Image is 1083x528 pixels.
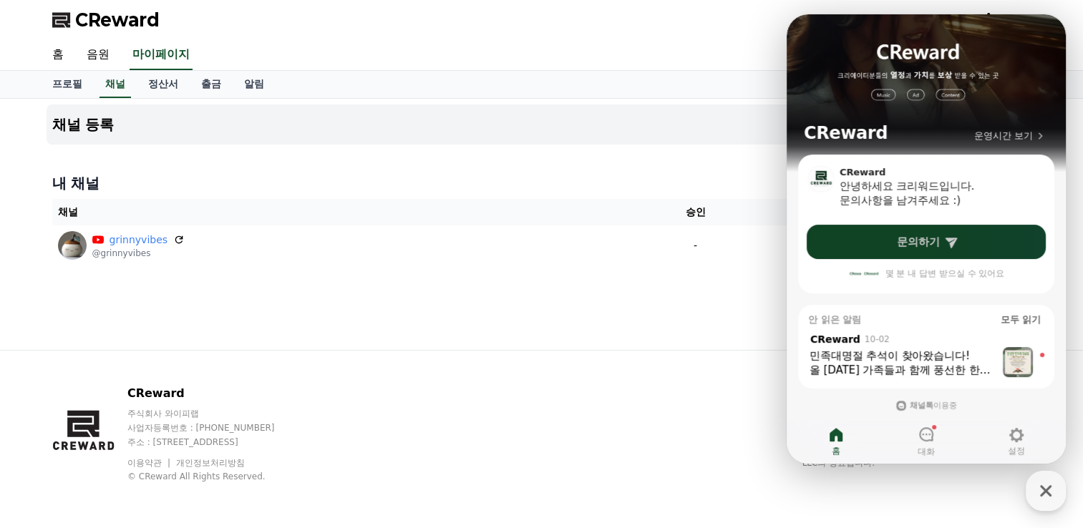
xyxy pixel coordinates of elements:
span: CReward [75,9,160,31]
a: CReward [52,9,160,31]
th: 채널 [52,199,630,225]
a: 채널 [99,71,131,98]
p: 주식회사 와이피랩 [127,408,302,419]
th: 승인 [630,199,762,225]
iframe: Channel chat [787,14,1066,464]
a: 이용약관 [127,458,173,468]
a: 알림 [233,71,276,98]
a: 출금 [190,71,233,98]
a: 마이페이지 [130,40,193,70]
p: 주소 : [STREET_ADDRESS] [127,436,302,448]
p: - [636,238,756,253]
a: 음원 [75,40,121,70]
h4: 내 채널 [52,173,1031,193]
a: grinnyvibes [110,233,168,248]
p: CReward [127,385,302,402]
a: 정산서 [137,71,190,98]
h4: 채널 등록 [52,117,115,132]
button: 채널 등록 [47,104,1037,145]
a: 개인정보처리방침 [176,458,245,468]
p: @grinnyvibes [92,248,185,259]
img: grinnyvibes [58,231,87,260]
p: © CReward All Rights Reserved. [127,471,302,482]
th: 상태 [761,199,1031,225]
a: 홈 [41,40,75,70]
a: 프로필 [41,71,94,98]
p: 사업자등록번호 : [PHONE_NUMBER] [127,422,302,434]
